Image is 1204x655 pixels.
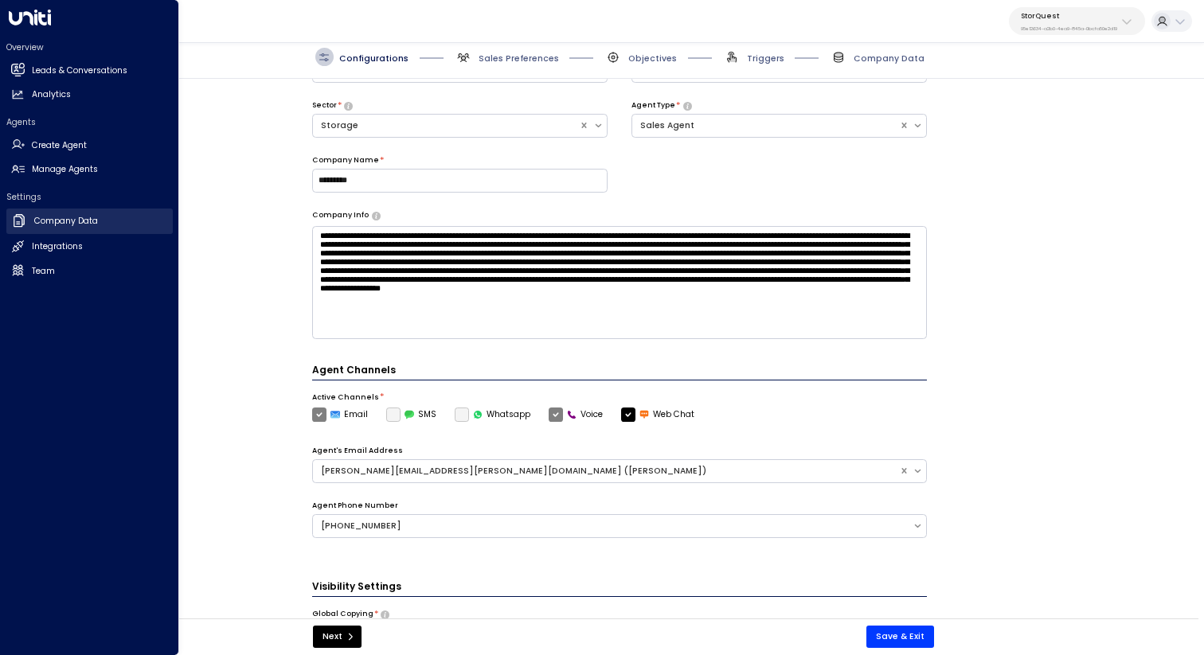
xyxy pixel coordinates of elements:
button: Select whether your copilot will handle inquiries directly from leads or from brokers representin... [683,102,692,110]
h2: Team [32,265,55,278]
h2: Company Data [34,215,98,228]
span: Company Data [854,53,924,64]
h2: Agents [6,116,173,128]
div: [PERSON_NAME][EMAIL_ADDRESS][PERSON_NAME][DOMAIN_NAME] ([PERSON_NAME]) [321,465,891,478]
button: Provide a brief overview of your company, including your industry, products or services, and any ... [372,212,381,220]
label: Global Copying [312,609,373,620]
a: Team [6,259,173,283]
h2: Create Agent [32,139,87,152]
span: Objectives [628,53,677,64]
button: Select whether your copilot will handle inquiries directly from leads or from brokers representin... [344,102,353,110]
a: Manage Agents [6,158,173,181]
button: StorQuest95e12634-a2b0-4ea9-845a-0bcfa50e2d19 [1009,7,1145,35]
button: Choose whether the agent should include specific emails in the CC or BCC line of all outgoing ema... [381,610,389,618]
a: Leads & Conversations [6,59,173,82]
label: Company Info [312,210,369,221]
p: StorQuest [1021,11,1117,21]
div: Storage [321,119,572,132]
span: Configurations [339,53,408,64]
a: Create Agent [6,134,173,157]
span: Triggers [747,53,784,64]
h2: Analytics [32,88,71,101]
h2: Leads & Conversations [32,64,127,77]
label: Agent's Email Address [312,446,403,457]
label: Active Channels [312,392,379,404]
a: Analytics [6,84,173,107]
label: SMS [386,407,437,422]
div: [PHONE_NUMBER] [321,520,905,532]
h2: Manage Agents [32,163,98,176]
label: Whatsapp [455,407,531,422]
label: Voice [549,407,604,422]
label: Sector [312,100,337,111]
h2: Settings [6,191,173,203]
p: 95e12634-a2b0-4ea9-845a-0bcfa50e2d19 [1021,25,1117,32]
h3: Visibility Settings [312,579,928,597]
label: Web Chat [621,407,695,422]
label: Email [312,407,369,422]
label: Company Name [312,155,379,166]
h4: Agent Channels [312,363,928,380]
label: Agent Phone Number [312,501,398,512]
button: Save & Exit [866,626,934,648]
span: Sales Preferences [479,53,559,64]
button: Next [313,626,362,648]
h2: Integrations [32,240,83,253]
div: To activate this channel, please go to the Integrations page [386,407,437,422]
a: Company Data [6,209,173,234]
a: Integrations [6,236,173,259]
div: To activate this channel, please go to the Integrations page [455,407,531,422]
h2: Overview [6,41,173,53]
div: Sales Agent [640,119,891,132]
label: Agent Type [631,100,675,111]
